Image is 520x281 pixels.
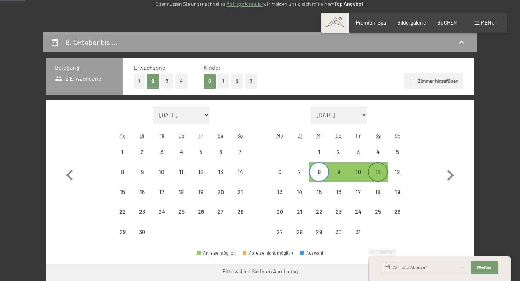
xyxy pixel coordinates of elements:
[329,202,348,221] div: Thu Oct 23 2025
[271,209,289,227] div: 20
[204,64,221,71] span: Kinder
[368,182,387,202] div: Abreise nicht möglich
[368,162,387,182] div: Abreise möglich
[310,209,328,227] div: 22
[348,142,368,161] div: Abreise nicht möglich
[172,202,191,221] div: Abreise nicht möglich
[310,189,328,207] div: 15
[329,222,348,241] div: Abreise nicht möglich
[113,222,132,241] div: Abreise nicht möglich
[191,142,211,161] div: Abreise nicht möglich
[152,202,172,221] div: Wed Sep 24 2025
[388,182,407,202] div: Abreise nicht möglich
[271,169,289,187] div: 6
[211,182,230,202] div: Sat Sep 20 2025
[133,229,151,247] div: 30
[192,189,210,207] div: 19
[140,133,144,139] abbr: Dienstag
[133,209,151,227] div: 23
[349,229,367,247] div: 31
[132,222,152,241] div: Abreise nicht möglich
[348,162,368,182] div: Abreise möglich
[290,202,309,221] div: Abreise nicht möglich
[348,202,368,221] div: Abreise nicht möglich
[290,162,309,182] div: Tue Oct 07 2025
[134,64,165,71] span: Erwachsene
[192,209,210,227] div: 26
[270,222,290,241] div: Mon Oct 27 2025
[388,202,407,221] div: Abreise nicht möglich
[349,189,367,207] div: 17
[197,251,236,255] div: Anreise möglich
[175,74,187,88] button: 4
[348,182,368,202] div: Abreise nicht möglich
[113,149,131,167] div: 1
[330,149,348,167] div: 2
[297,133,302,139] abbr: Dienstag
[388,142,407,161] div: Abreise nicht möglich
[237,133,243,139] abbr: Sonntag
[388,202,407,221] div: Sun Oct 26 2025
[211,202,230,221] div: Sat Sep 27 2025
[290,222,309,241] div: Tue Oct 28 2025
[231,189,249,207] div: 21
[55,74,101,82] span: 2 Erwachsene
[348,222,368,241] div: Fri Oct 31 2025
[55,64,114,72] h3: Belegung
[348,202,368,221] div: Fri Oct 24 2025
[389,189,407,207] div: 19
[172,162,191,182] div: Abreise nicht möglich
[369,149,387,167] div: 4
[245,74,257,88] button: 3
[113,202,132,221] div: Mon Sep 22 2025
[329,162,348,182] div: Thu Oct 09 2025
[152,202,172,221] div: Abreise nicht möglich
[309,202,329,221] div: Wed Oct 22 2025
[230,202,250,221] div: Abreise nicht möglich
[270,202,290,221] div: Mon Oct 20 2025
[309,182,329,202] div: Abreise nicht möglich
[369,189,387,207] div: 18
[309,162,329,182] div: Abreise möglich
[290,189,308,207] div: 14
[271,229,289,247] div: 27
[191,142,211,161] div: Fri Sep 05 2025
[290,162,309,182] div: Abreise nicht möglich
[404,73,463,89] button: Zimmer hinzufügen
[230,182,250,202] div: Sun Sep 21 2025
[218,74,229,88] button: 1
[230,182,250,202] div: Abreise nicht möglich
[270,182,290,202] div: Abreise nicht möglich
[226,1,263,7] a: Anfrageformular
[211,142,230,161] div: Sat Sep 06 2025
[212,149,230,167] div: 6
[388,162,407,182] div: Abreise nicht möglich
[330,229,348,247] div: 30
[59,106,80,242] button: Vorheriger Monat
[172,189,190,207] div: 18
[389,209,407,227] div: 26
[310,149,328,167] div: 1
[388,142,407,161] div: Sun Oct 05 2025
[152,182,172,202] div: Wed Sep 17 2025
[218,133,223,139] abbr: Samstag
[388,162,407,182] div: Sun Oct 12 2025
[334,1,365,7] strong: Top Angebot.
[134,74,145,88] button: 1
[172,162,191,182] div: Thu Sep 11 2025
[152,142,172,161] div: Abreise nicht möglich
[153,189,171,207] div: 17
[317,133,322,139] abbr: Mittwoch
[132,162,152,182] div: Abreise nicht möglich
[113,162,132,182] div: Mon Sep 08 2025
[437,20,457,26] a: BUCHEN
[191,202,211,221] div: Fri Sep 26 2025
[113,142,132,161] div: Mon Sep 01 2025
[191,162,211,182] div: Abreise nicht möglich
[329,162,348,182] div: Abreise möglich
[66,38,118,47] h2: 8. Oktober bis …
[277,133,283,139] abbr: Montag
[290,182,309,202] div: Abreise nicht möglich
[231,74,243,88] button: 2
[329,222,348,241] div: Thu Oct 30 2025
